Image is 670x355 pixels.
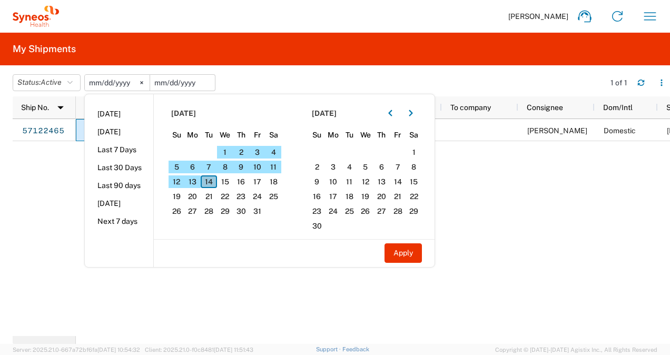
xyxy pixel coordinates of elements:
button: Apply [385,243,422,263]
span: 10 [249,161,265,173]
span: 22 [406,190,422,203]
span: 8 [406,161,422,173]
span: 4 [341,161,358,173]
li: [DATE] [85,194,153,212]
span: 5 [169,161,185,173]
span: We [357,130,373,140]
a: Feedback [342,346,369,352]
span: 10 [325,175,341,188]
span: [DATE] [171,109,196,118]
input: Not set [85,75,150,91]
span: Ship No. [21,103,49,112]
span: 19 [169,190,185,203]
span: 12 [357,175,373,188]
span: 25 [341,205,358,218]
span: 18 [341,190,358,203]
span: Mo [185,130,201,140]
span: 9 [233,161,250,173]
span: Tu [341,130,358,140]
li: Last 7 Days [85,141,153,159]
span: 17 [249,175,265,188]
span: 28 [390,205,406,218]
span: 14 [390,175,406,188]
span: Sa [265,130,282,140]
input: Not set [150,75,215,91]
span: 26 [357,205,373,218]
span: 24 [249,190,265,203]
span: Su [169,130,185,140]
span: 14 [201,175,217,188]
span: 7 [201,161,217,173]
span: Copyright © [DATE]-[DATE] Agistix Inc., All Rights Reserved [495,345,657,354]
span: 6 [185,161,201,173]
span: 29 [406,205,422,218]
span: 20 [185,190,201,203]
span: Tu [201,130,217,140]
span: 31 [249,205,265,218]
span: 9 [309,175,326,188]
span: 15 [406,175,422,188]
span: 21 [390,190,406,203]
span: 22 [217,190,233,203]
span: Th [233,130,250,140]
span: 6 [373,161,390,173]
li: Next 7 days [85,212,153,230]
span: 7 [390,161,406,173]
span: 1 [406,146,422,159]
span: Teren James [527,126,587,135]
span: 18 [265,175,282,188]
span: 26 [169,205,185,218]
span: 2 [233,146,250,159]
li: [DATE] [85,105,153,123]
span: Consignee [527,103,563,112]
span: 1 [217,146,233,159]
span: 12 [169,175,185,188]
span: 5 [357,161,373,173]
span: 11 [265,161,282,173]
span: Active [41,78,62,86]
li: Last 30 Days [85,159,153,176]
span: Domestic [604,126,636,135]
span: 17 [325,190,341,203]
span: 8 [217,161,233,173]
span: Mo [325,130,341,140]
span: 30 [309,220,326,232]
span: 16 [309,190,326,203]
span: Dom/Intl [603,103,633,112]
span: 28 [201,205,217,218]
span: 29 [217,205,233,218]
a: Support [316,346,342,352]
span: 25 [265,190,282,203]
span: Sa [406,130,422,140]
span: 24 [325,205,341,218]
span: 3 [325,161,341,173]
span: [DATE] [312,109,337,118]
span: 23 [309,205,326,218]
a: 57122465 [22,122,65,139]
span: 27 [185,205,201,218]
span: 4 [265,146,282,159]
li: [DATE] [85,123,153,141]
li: Last 90 days [85,176,153,194]
span: [DATE] 10:54:32 [97,347,140,353]
button: Status:Active [13,74,81,91]
span: 20 [373,190,390,203]
span: 19 [357,190,373,203]
span: 16 [233,175,250,188]
span: Th [373,130,390,140]
span: 3 [249,146,265,159]
span: Server: 2025.21.0-667a72bf6fa [13,347,140,353]
span: 13 [185,175,201,188]
span: 13 [373,175,390,188]
span: Su [309,130,326,140]
span: Fr [249,130,265,140]
span: 27 [373,205,390,218]
span: Client: 2025.21.0-f0c8481 [145,347,253,353]
span: 30 [233,205,250,218]
span: We [217,130,233,140]
span: 21 [201,190,217,203]
span: 11 [341,175,358,188]
span: [PERSON_NAME] [508,12,568,21]
h2: My Shipments [13,43,76,55]
span: 2 [309,161,326,173]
